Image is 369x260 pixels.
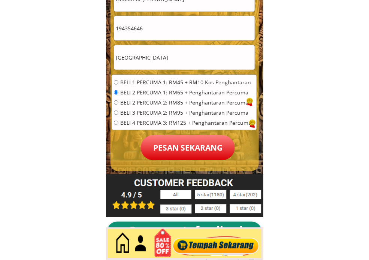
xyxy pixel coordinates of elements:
input: Telefon [114,16,255,40]
div: Customer's feedback [128,222,252,240]
span: BELI 4 PERCUMA 3: RM125 + Penghantaran Percuma [120,120,251,126]
p: Pesan sekarang [141,135,235,160]
span: BELI 1 PERCUMA 1: RM45 + RM10 Kos Penghantaran [120,80,251,85]
input: Alamat [114,45,255,70]
span: BELI 2 PERCUMA 2: RM85 + Penghantaran Percuma [120,100,251,105]
span: BELI 2 PERCUMA 1: RM65 + Penghantaran Percuma [120,90,251,95]
span: BELI 3 PERCUMA 2: RM95 + Penghantaran Percuma [120,110,251,115]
